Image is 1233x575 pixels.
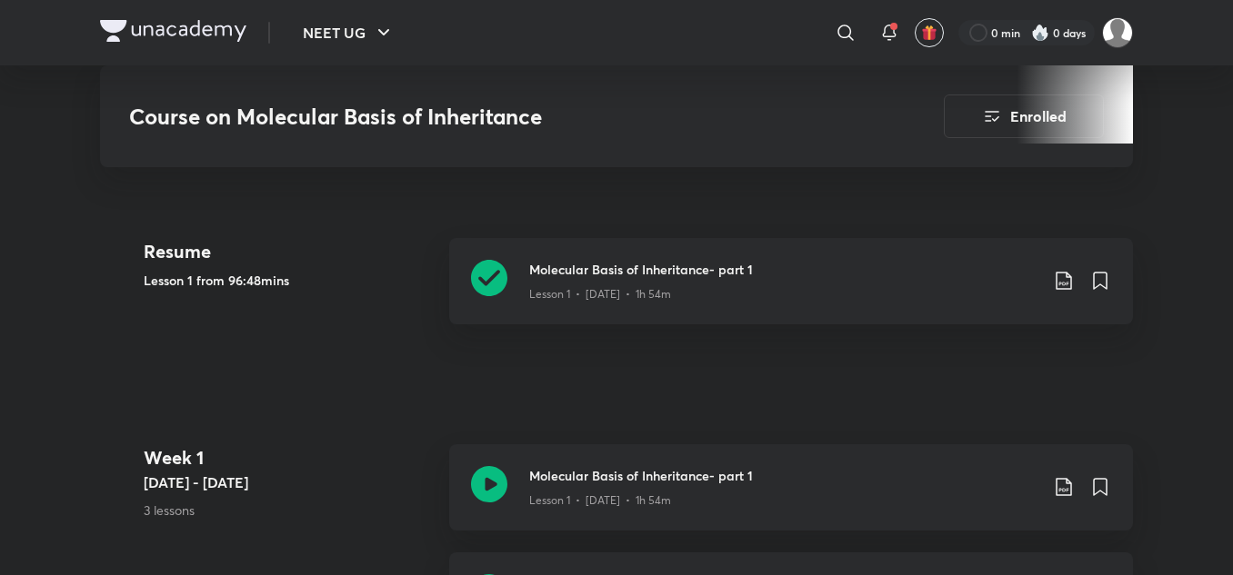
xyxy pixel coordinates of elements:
button: Enrolled [944,94,1104,138]
img: streak [1031,24,1049,42]
button: NEET UG [292,15,406,51]
img: Richa Kumar [1102,17,1133,48]
h5: Lesson 1 from 96:48mins [144,271,435,290]
p: 3 lessons [144,501,435,520]
a: Company Logo [100,20,246,46]
h4: Resume [144,238,435,265]
a: Molecular Basis of Inheritance- part 1Lesson 1 • [DATE] • 1h 54m [449,444,1133,552]
p: Lesson 1 • [DATE] • 1h 54m [529,492,671,509]
h5: [DATE] - [DATE] [144,471,435,493]
p: Lesson 1 • [DATE] • 1h 54m [529,286,671,302]
a: Molecular Basis of Inheritance- part 1Lesson 1 • [DATE] • 1h 54m [449,238,1133,346]
img: Company Logo [100,20,246,42]
img: avatar [921,25,937,41]
h4: Week 1 [144,444,435,471]
h3: Molecular Basis of Inheritance- part 1 [529,260,1038,279]
h3: Course on Molecular Basis of Inheritance [129,104,841,130]
button: avatar [915,18,944,47]
h3: Molecular Basis of Inheritance- part 1 [529,466,1038,485]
